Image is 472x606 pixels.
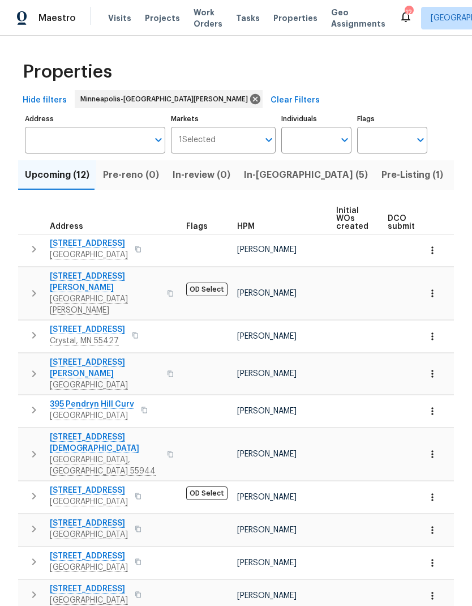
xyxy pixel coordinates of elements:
span: [PERSON_NAME] [237,592,297,600]
span: Pre-reno (0) [103,167,159,183]
div: 12 [405,7,413,18]
label: Flags [357,116,427,122]
span: Hide filters [23,93,67,108]
span: Clear Filters [271,93,320,108]
span: [PERSON_NAME] [237,289,297,297]
span: Properties [273,12,317,24]
span: Pre-Listing (1) [381,167,443,183]
div: Minneapolis-[GEOGRAPHIC_DATA][PERSON_NAME] [75,90,263,108]
span: Geo Assignments [331,7,385,29]
button: Open [413,132,428,148]
span: Minneapolis-[GEOGRAPHIC_DATA][PERSON_NAME] [80,93,252,105]
label: Address [25,116,165,122]
span: Maestro [38,12,76,24]
span: Address [50,223,83,231]
span: Properties [23,66,112,78]
button: Open [151,132,166,148]
span: Visits [108,12,131,24]
span: Work Orders [194,7,222,29]
span: In-[GEOGRAPHIC_DATA] (5) [244,167,368,183]
span: Flags [186,223,208,231]
span: In-review (0) [173,167,230,183]
button: Clear Filters [266,90,324,111]
span: Upcoming (12) [25,167,89,183]
label: Individuals [281,116,351,122]
span: DCO submitted [388,215,428,231]
span: [PERSON_NAME] [237,526,297,534]
span: [PERSON_NAME] [237,407,297,415]
button: Open [337,132,353,148]
span: Initial WOs created [336,207,368,231]
span: OD Select [186,283,228,296]
span: Tasks [236,14,260,22]
span: [PERSON_NAME] [237,450,297,458]
button: Hide filters [18,90,71,111]
span: HPM [237,223,255,231]
button: Open [261,132,277,148]
span: OD Select [186,486,228,500]
span: [PERSON_NAME] [237,559,297,567]
span: [PERSON_NAME] [237,246,297,254]
label: Markets [171,116,276,122]
span: [PERSON_NAME] [237,493,297,501]
span: 1 Selected [179,135,216,145]
span: Projects [145,12,180,24]
span: [PERSON_NAME] [237,332,297,340]
span: [PERSON_NAME] [237,370,297,378]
